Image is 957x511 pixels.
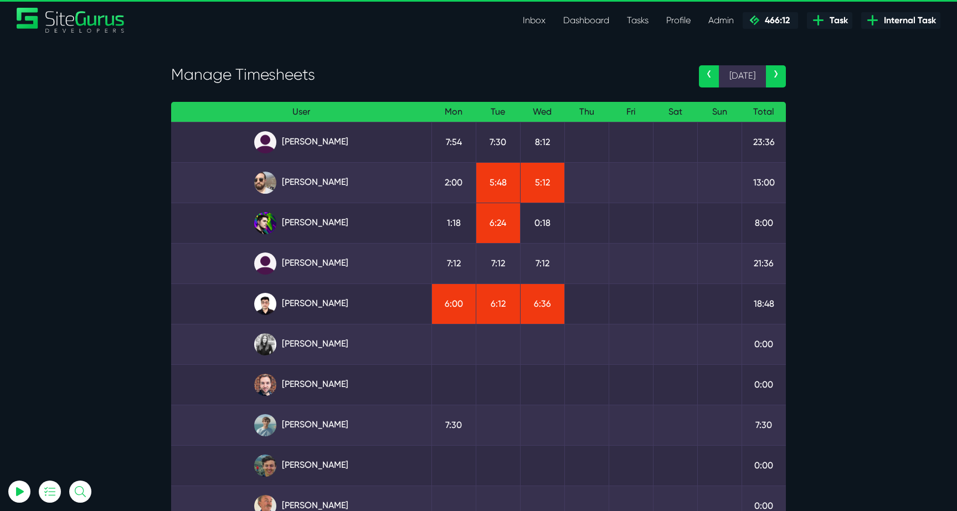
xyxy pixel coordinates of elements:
span: Internal Task [879,14,936,27]
td: 6:36 [520,283,564,324]
a: [PERSON_NAME] [180,293,423,315]
td: 7:54 [431,122,476,162]
h3: Manage Timesheets [171,65,682,84]
span: 466:12 [760,15,790,25]
th: Total [742,102,786,122]
a: [PERSON_NAME] [180,212,423,234]
a: Task [807,12,852,29]
td: 5:12 [520,162,564,203]
td: 8:00 [742,203,786,243]
img: tkl4csrki1nqjgf0pb1z.png [254,414,276,436]
td: 13:00 [742,162,786,203]
td: 7:30 [742,405,786,445]
td: 6:24 [476,203,520,243]
img: tfogtqcjwjterk6idyiu.jpg [254,374,276,396]
td: 5:48 [476,162,520,203]
img: rxuxidhawjjb44sgel4e.png [254,212,276,234]
img: rgqpcqpgtbr9fmz9rxmm.jpg [254,333,276,355]
td: 0:00 [742,324,786,364]
span: Task [825,14,848,27]
td: 18:48 [742,283,786,324]
td: 7:12 [476,243,520,283]
th: Mon [431,102,476,122]
td: 7:12 [431,243,476,283]
th: Sat [653,102,697,122]
a: Inbox [514,9,554,32]
span: [DATE] [719,65,766,87]
td: 2:00 [431,162,476,203]
th: User [171,102,431,122]
a: [PERSON_NAME] [180,374,423,396]
a: ‹ [699,65,719,87]
td: 7:30 [431,405,476,445]
a: SiteGurus [17,8,125,33]
a: Tasks [618,9,657,32]
td: 6:00 [431,283,476,324]
td: 21:36 [742,243,786,283]
td: 0:18 [520,203,564,243]
a: [PERSON_NAME] [180,414,423,436]
th: Wed [520,102,564,122]
a: [PERSON_NAME] [180,131,423,153]
img: default_qrqg0b.png [254,252,276,275]
th: Thu [564,102,609,122]
a: Dashboard [554,9,618,32]
th: Tue [476,102,520,122]
a: Internal Task [861,12,940,29]
td: 7:12 [520,243,564,283]
td: 0:00 [742,364,786,405]
img: ublsy46zpoyz6muduycb.jpg [254,172,276,194]
td: 1:18 [431,203,476,243]
img: xv1kmavyemxtguplm5ir.png [254,293,276,315]
a: [PERSON_NAME] [180,172,423,194]
a: › [766,65,786,87]
td: 23:36 [742,122,786,162]
img: Sitegurus Logo [17,8,125,33]
a: [PERSON_NAME] [180,455,423,477]
a: Profile [657,9,699,32]
th: Fri [609,102,653,122]
img: esb8jb8dmrsykbqurfoz.jpg [254,455,276,477]
td: 8:12 [520,122,564,162]
th: Sun [697,102,742,122]
a: [PERSON_NAME] [180,333,423,355]
td: 6:12 [476,283,520,324]
td: 0:00 [742,445,786,486]
td: 7:30 [476,122,520,162]
img: default_qrqg0b.png [254,131,276,153]
a: Admin [699,9,743,32]
a: 466:12 [743,12,798,29]
a: [PERSON_NAME] [180,252,423,275]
